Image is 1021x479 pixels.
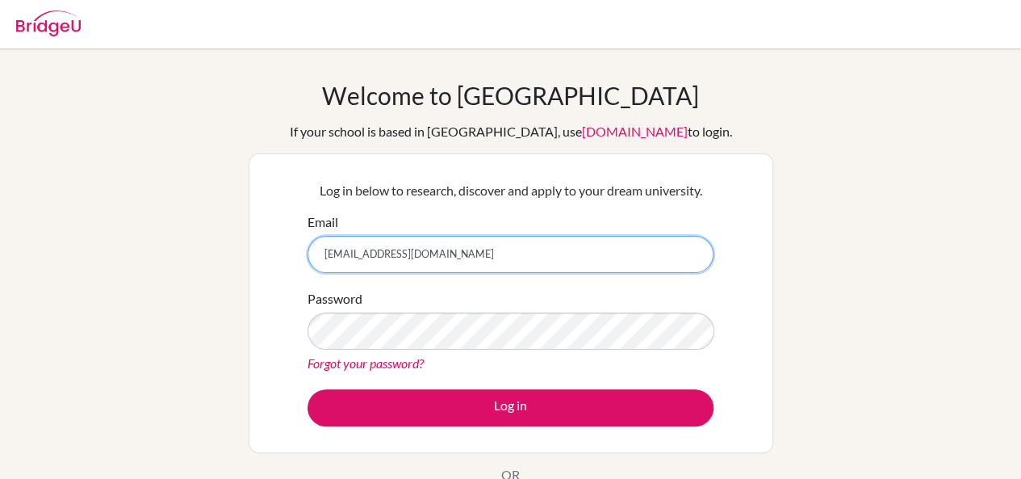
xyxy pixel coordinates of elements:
[308,289,362,309] label: Password
[308,355,424,371] a: Forgot your password?
[308,212,338,232] label: Email
[308,389,713,426] button: Log in
[290,122,732,141] div: If your school is based in [GEOGRAPHIC_DATA], use to login.
[322,81,699,110] h1: Welcome to [GEOGRAPHIC_DATA]
[582,124,688,139] a: [DOMAIN_NAME]
[308,181,713,200] p: Log in below to research, discover and apply to your dream university.
[16,11,81,36] img: Bridge-U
